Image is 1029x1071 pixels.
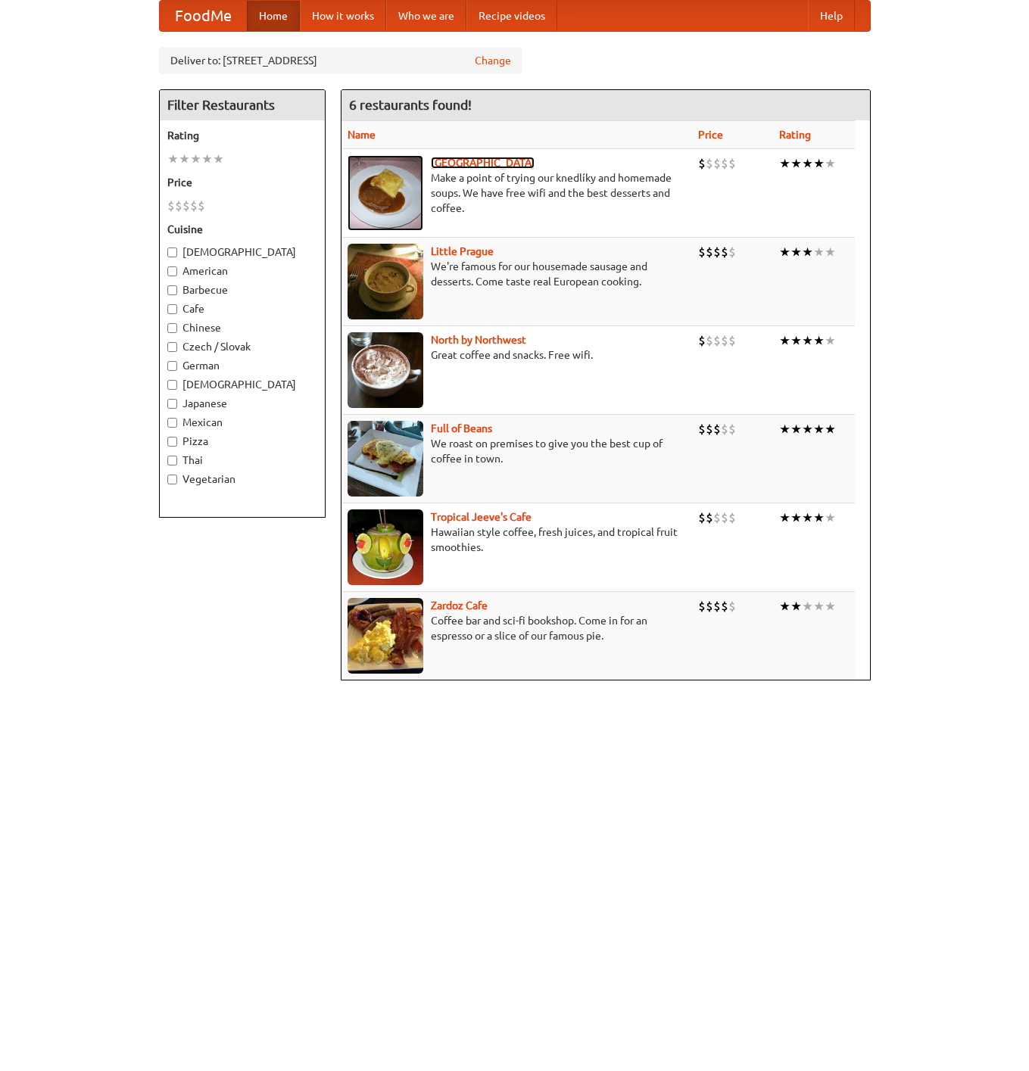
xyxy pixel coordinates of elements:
[728,509,736,526] li: $
[167,415,317,430] label: Mexican
[779,598,790,615] li: ★
[167,323,177,333] input: Chinese
[721,421,728,437] li: $
[167,418,177,428] input: Mexican
[706,155,713,172] li: $
[167,282,317,297] label: Barbecue
[167,456,177,465] input: Thai
[167,301,317,316] label: Cafe
[167,475,177,484] input: Vegetarian
[802,421,813,437] li: ★
[721,155,728,172] li: $
[386,1,466,31] a: Who we are
[698,244,706,260] li: $
[698,129,723,141] a: Price
[728,332,736,349] li: $
[706,421,713,437] li: $
[813,421,825,437] li: ★
[728,155,736,172] li: $
[802,244,813,260] li: ★
[247,1,300,31] a: Home
[300,1,386,31] a: How it works
[167,399,177,409] input: Japanese
[813,332,825,349] li: ★
[348,332,423,408] img: north.jpg
[167,175,317,190] h5: Price
[348,347,687,363] p: Great coffee and snacks. Free wifi.
[721,598,728,615] li: $
[813,509,825,526] li: ★
[348,155,423,231] img: czechpoint.jpg
[790,155,802,172] li: ★
[728,244,736,260] li: $
[721,509,728,526] li: $
[167,263,317,279] label: American
[349,98,472,112] ng-pluralize: 6 restaurants found!
[167,248,177,257] input: [DEMOGRAPHIC_DATA]
[167,339,317,354] label: Czech / Slovak
[167,342,177,352] input: Czech / Slovak
[431,422,492,434] a: Full of Beans
[706,509,713,526] li: $
[790,509,802,526] li: ★
[713,598,721,615] li: $
[159,47,522,74] div: Deliver to: [STREET_ADDRESS]
[802,332,813,349] li: ★
[825,509,836,526] li: ★
[713,244,721,260] li: $
[779,509,790,526] li: ★
[167,285,177,295] input: Barbecue
[167,222,317,237] h5: Cuisine
[167,437,177,447] input: Pizza
[825,421,836,437] li: ★
[179,151,190,167] li: ★
[348,421,423,497] img: beans.jpg
[167,380,177,390] input: [DEMOGRAPHIC_DATA]
[198,198,205,214] li: $
[348,598,423,674] img: zardoz.jpg
[348,259,687,289] p: We're famous for our housemade sausage and desserts. Come taste real European cooking.
[825,332,836,349] li: ★
[167,472,317,487] label: Vegetarian
[721,244,728,260] li: $
[825,598,836,615] li: ★
[808,1,855,31] a: Help
[167,128,317,143] h5: Rating
[167,320,317,335] label: Chinese
[475,53,511,68] a: Change
[348,244,423,319] img: littleprague.jpg
[728,598,736,615] li: $
[431,157,535,169] a: [GEOGRAPHIC_DATA]
[167,434,317,449] label: Pizza
[348,436,687,466] p: We roast on premises to give you the best cup of coffee in town.
[779,129,811,141] a: Rating
[167,361,177,371] input: German
[431,599,488,612] a: Zardoz Cafe
[698,509,706,526] li: $
[713,509,721,526] li: $
[167,244,317,260] label: [DEMOGRAPHIC_DATA]
[706,332,713,349] li: $
[790,244,802,260] li: ★
[802,598,813,615] li: ★
[160,1,247,31] a: FoodMe
[713,421,721,437] li: $
[713,155,721,172] li: $
[698,421,706,437] li: $
[779,421,790,437] li: ★
[802,155,813,172] li: ★
[167,377,317,392] label: [DEMOGRAPHIC_DATA]
[167,453,317,468] label: Thai
[790,598,802,615] li: ★
[431,334,526,346] a: North by Northwest
[201,151,213,167] li: ★
[167,304,177,314] input: Cafe
[779,332,790,349] li: ★
[825,244,836,260] li: ★
[728,421,736,437] li: $
[167,198,175,214] li: $
[431,511,532,523] a: Tropical Jeeve's Cafe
